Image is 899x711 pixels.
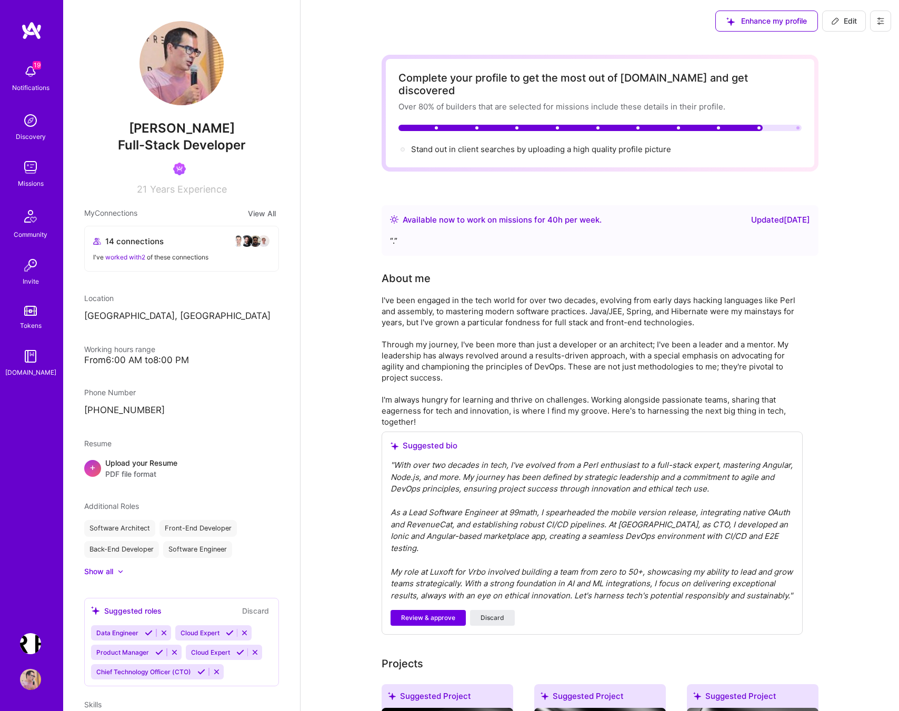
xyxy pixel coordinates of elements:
img: User Avatar [139,21,224,105]
i: Reject [160,629,168,637]
i: icon SuggestedTeams [541,692,548,700]
div: Available now to work on missions for h per week . [403,214,602,226]
img: Invite [20,255,41,276]
div: Notifications [12,82,49,93]
p: [PHONE_NUMBER] [84,404,279,417]
div: About me [382,271,431,286]
button: Edit [822,11,866,32]
div: [DOMAIN_NAME] [5,367,56,378]
span: Additional Roles [84,502,139,510]
button: Discard [470,610,515,626]
span: Review & approve [401,613,455,623]
span: Enhance my profile [726,16,807,26]
img: tokens [24,306,37,316]
div: Software Architect [84,520,155,537]
i: icon SuggestedTeams [91,606,100,615]
div: Missions [18,178,44,189]
div: Back-End Developer [84,541,159,558]
i: Accept [236,648,244,656]
span: Phone Number [84,388,136,397]
span: Chief Technology Officer (CTO) [96,668,191,676]
div: Stand out in client searches by uploading a high quality profile picture [411,144,671,155]
img: Community [18,204,43,229]
i: icon SuggestedTeams [391,442,398,450]
img: avatar [241,235,253,247]
i: Reject [171,648,178,656]
div: Suggested bio [391,440,794,451]
i: icon Collaborator [93,237,101,245]
div: Suggested roles [91,605,162,616]
span: Full-Stack Developer [118,137,246,153]
div: “ . ” [390,235,810,247]
span: Product Manager [96,648,149,656]
div: I've of these connections [93,252,270,263]
span: Cloud Expert [181,629,219,637]
i: Accept [197,668,205,676]
i: Accept [226,629,234,637]
i: Accept [145,629,153,637]
div: Community [14,229,47,240]
span: Cloud Expert [191,648,230,656]
span: PDF file format [105,468,177,479]
span: Discard [481,613,504,623]
div: Software Engineer [163,541,232,558]
span: worked with 2 [105,253,145,261]
a: Terr.ai: Building an Innovative Real Estate Platform [17,633,44,654]
img: Availability [390,215,398,224]
div: Show all [84,566,113,577]
div: Invite [23,276,39,287]
div: Upload your Resume [105,457,177,479]
img: avatar [257,235,270,247]
span: 14 connections [105,236,164,247]
img: discovery [20,110,41,131]
img: logo [21,21,42,40]
i: icon SuggestedTeams [726,17,735,26]
button: Review & approve [391,610,466,626]
div: Front-End Developer [159,520,237,537]
div: Location [84,293,279,304]
i: Accept [155,648,163,656]
div: " With over two decades in tech, I've evolved from a Perl enthusiast to a full-stack expert, mast... [391,459,794,602]
i: Reject [251,648,259,656]
span: 21 [137,184,147,195]
span: + [89,462,96,473]
div: Over 80% of builders that are selected for missions include these details in their profile. [398,101,802,112]
div: Updated [DATE] [751,214,810,226]
div: Projects [382,656,423,672]
span: Edit [831,16,857,26]
button: 14 connectionsavataravataravataravatarI've worked with2 of these connections [84,226,279,272]
span: Years Experience [150,184,227,195]
div: Tokens [20,320,42,331]
img: avatar [232,235,245,247]
button: Enhance my profile [715,11,818,32]
span: Skills [84,700,102,709]
p: [GEOGRAPHIC_DATA], [GEOGRAPHIC_DATA] [84,310,279,323]
img: Been on Mission [173,163,186,175]
span: [PERSON_NAME] [84,121,279,136]
img: guide book [20,346,41,367]
div: From 6:00 AM to 8:00 PM [84,355,279,366]
a: User Avatar [17,669,44,690]
span: Data Engineer [96,629,138,637]
i: Reject [213,668,221,676]
img: teamwork [20,157,41,178]
i: icon SuggestedTeams [388,692,396,700]
span: My Connections [84,207,137,219]
button: View All [245,207,279,219]
img: User Avatar [20,669,41,690]
span: 40 [547,215,558,225]
img: Terr.ai: Building an Innovative Real Estate Platform [20,633,41,654]
span: 19 [33,61,41,69]
div: Discovery [16,131,46,142]
img: bell [20,61,41,82]
div: +Upload your ResumePDF file format [84,457,279,479]
span: Working hours range [84,345,155,354]
img: avatar [249,235,262,247]
i: icon SuggestedTeams [693,692,701,700]
span: Resume [84,439,112,448]
div: Complete your profile to get the most out of [DOMAIN_NAME] and get discovered [398,72,802,97]
i: Reject [241,629,248,637]
div: I've been engaged in the tech world for over two decades, evolving from early days hacking langua... [382,295,803,427]
button: Discard [239,605,272,617]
